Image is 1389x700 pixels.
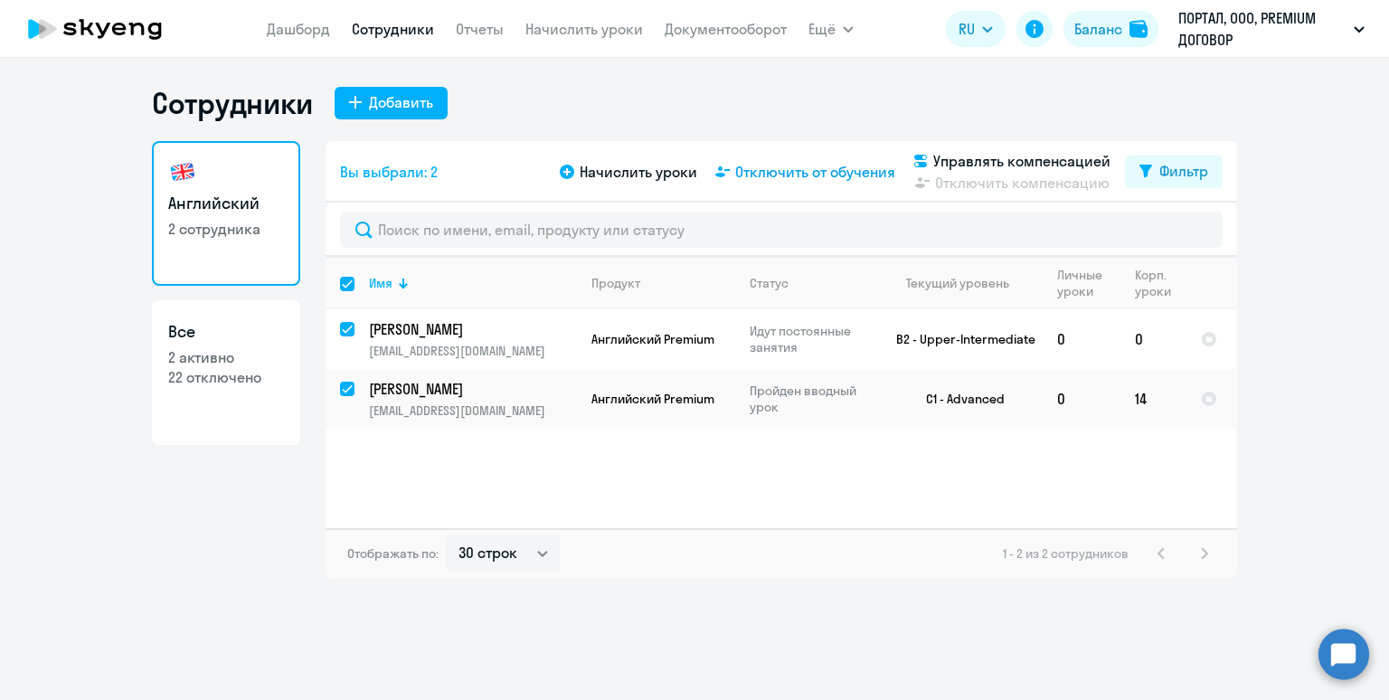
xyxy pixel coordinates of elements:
span: Ещё [808,18,836,40]
button: Балансbalance [1063,11,1158,47]
h1: Сотрудники [152,85,313,121]
p: 2 активно [168,347,284,367]
p: Пройден вводный урок [750,383,874,415]
p: [PERSON_NAME] [369,379,573,399]
div: Текущий уровень [889,275,1042,291]
td: 0 [1043,309,1120,369]
p: ПОРТАЛ, ООО, PREMIUM ДОГОВОР [1178,7,1346,51]
p: [EMAIL_ADDRESS][DOMAIN_NAME] [369,402,576,419]
div: Фильтр [1159,160,1208,182]
td: B2 - Upper-Intermediate [874,309,1043,369]
div: Баланс [1074,18,1122,40]
td: 14 [1120,369,1186,429]
span: Вы выбрали: 2 [340,161,438,183]
a: Все2 активно22 отключено [152,300,300,445]
button: ПОРТАЛ, ООО, PREMIUM ДОГОВОР [1169,7,1374,51]
div: Имя [369,275,392,291]
span: Английский Premium [591,391,714,407]
td: 0 [1043,369,1120,429]
h3: Все [168,320,284,344]
p: [EMAIL_ADDRESS][DOMAIN_NAME] [369,343,576,359]
div: Статус [750,275,789,291]
a: [PERSON_NAME] [369,379,576,399]
span: Отключить от обучения [735,161,895,183]
div: Корп. уроки [1135,267,1171,299]
p: [PERSON_NAME] [369,319,573,339]
span: Английский Premium [591,331,714,347]
a: Начислить уроки [525,20,643,38]
span: Начислить уроки [580,161,697,183]
img: balance [1129,20,1148,38]
a: Английский2 сотрудника [152,141,300,286]
a: [PERSON_NAME] [369,319,576,339]
td: 0 [1120,309,1186,369]
div: Личные уроки [1057,267,1120,299]
img: english [168,157,197,186]
div: Текущий уровень [906,275,1009,291]
div: Корп. уроки [1135,267,1186,299]
button: Ещё [808,11,854,47]
p: 2 сотрудника [168,219,284,239]
a: Отчеты [456,20,504,38]
input: Поиск по имени, email, продукту или статусу [340,212,1223,248]
button: Фильтр [1125,156,1223,188]
a: Дашборд [267,20,330,38]
h3: Английский [168,192,284,215]
a: Документооборот [665,20,787,38]
span: 1 - 2 из 2 сотрудников [1003,545,1129,562]
div: Продукт [591,275,640,291]
div: Личные уроки [1057,267,1103,299]
button: RU [946,11,1006,47]
div: Добавить [369,91,433,113]
div: Статус [750,275,874,291]
button: Добавить [335,87,448,119]
span: Управлять компенсацией [933,150,1110,172]
p: 22 отключено [168,367,284,387]
a: Сотрудники [352,20,434,38]
div: Имя [369,275,576,291]
span: RU [959,18,975,40]
span: Отображать по: [347,545,439,562]
p: Идут постоянные занятия [750,323,874,355]
div: Продукт [591,275,734,291]
td: C1 - Advanced [874,369,1043,429]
